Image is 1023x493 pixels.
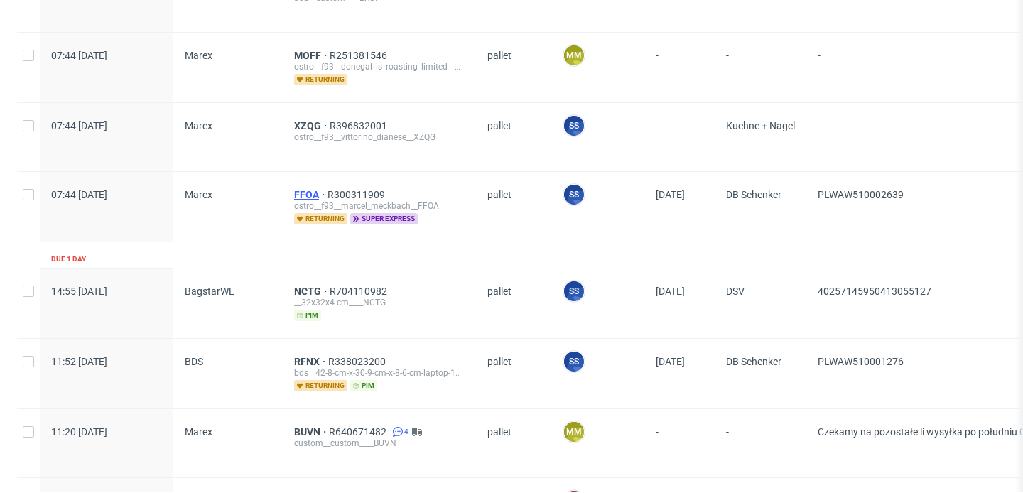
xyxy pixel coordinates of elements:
figcaption: SS [564,281,584,301]
div: ostro__f93__vittorino_dianese__XZQG [294,131,465,143]
figcaption: SS [564,352,584,372]
span: pim [294,310,321,321]
span: pallet [487,356,540,391]
a: NCTG [294,286,330,297]
div: ostro__f93__marcel_meckbach__FFOA [294,200,465,212]
span: [DATE] [656,286,685,297]
span: pallet [487,426,540,460]
span: returning [294,380,347,391]
a: BUVN [294,426,329,438]
span: Marex [185,50,212,61]
span: BagstarWL [185,286,234,297]
a: RFNX [294,356,328,367]
a: R251381546 [330,50,390,61]
a: R396832001 [330,120,390,131]
a: R338023200 [328,356,389,367]
div: Due 1 day [51,254,86,265]
a: FFOA [294,189,328,200]
a: R300311909 [328,189,388,200]
figcaption: SS [564,185,584,205]
span: [DATE] [656,356,685,367]
span: - [656,426,703,460]
figcaption: MM [564,45,584,65]
span: - [726,50,795,85]
a: 4 [389,426,408,438]
span: Marex [185,426,212,438]
span: 4 [404,426,408,438]
span: 11:52 [DATE] [51,356,107,367]
a: R704110982 [330,286,390,297]
span: 11:20 [DATE] [51,426,107,438]
span: 07:44 [DATE] [51,120,107,131]
span: - [656,50,703,85]
span: Kuehne + Nagel [726,120,795,154]
span: PLWAW510001276 [818,356,904,367]
figcaption: MM [564,422,584,442]
figcaption: SS [564,116,584,136]
span: super express [350,213,418,224]
span: [DATE] [656,189,685,200]
span: pallet [487,286,540,321]
div: custom__custom____BUVN [294,438,465,449]
span: pim [350,380,377,391]
span: returning [294,213,347,224]
a: XZQG [294,120,330,131]
span: DB Schenker [726,356,795,391]
span: pallet [487,50,540,85]
span: pallet [487,189,540,224]
a: MOFF [294,50,330,61]
span: Marex [185,189,212,200]
div: __32x32x4-cm____NCTG [294,297,465,308]
span: PLWAW510002639 [818,189,904,200]
span: BDS [185,356,203,367]
span: DSV [726,286,795,321]
span: 07:44 [DATE] [51,189,107,200]
span: 07:44 [DATE] [51,50,107,61]
a: R640671482 [329,426,389,438]
span: 40257145950413055127 [818,286,931,297]
span: returning [294,74,347,85]
span: DB Schenker [726,189,795,224]
div: ostro__f93__donegal_is_roasting_limited__MOFF [294,61,465,72]
div: bds__42-8-cm-x-30-9-cm-x-8-6-cm-laptop-13-16__green_heroes__RFNX [294,367,465,379]
span: - [726,426,795,460]
span: 14:55 [DATE] [51,286,107,297]
span: Marex [185,120,212,131]
span: - [656,120,703,154]
span: pallet [487,120,540,154]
